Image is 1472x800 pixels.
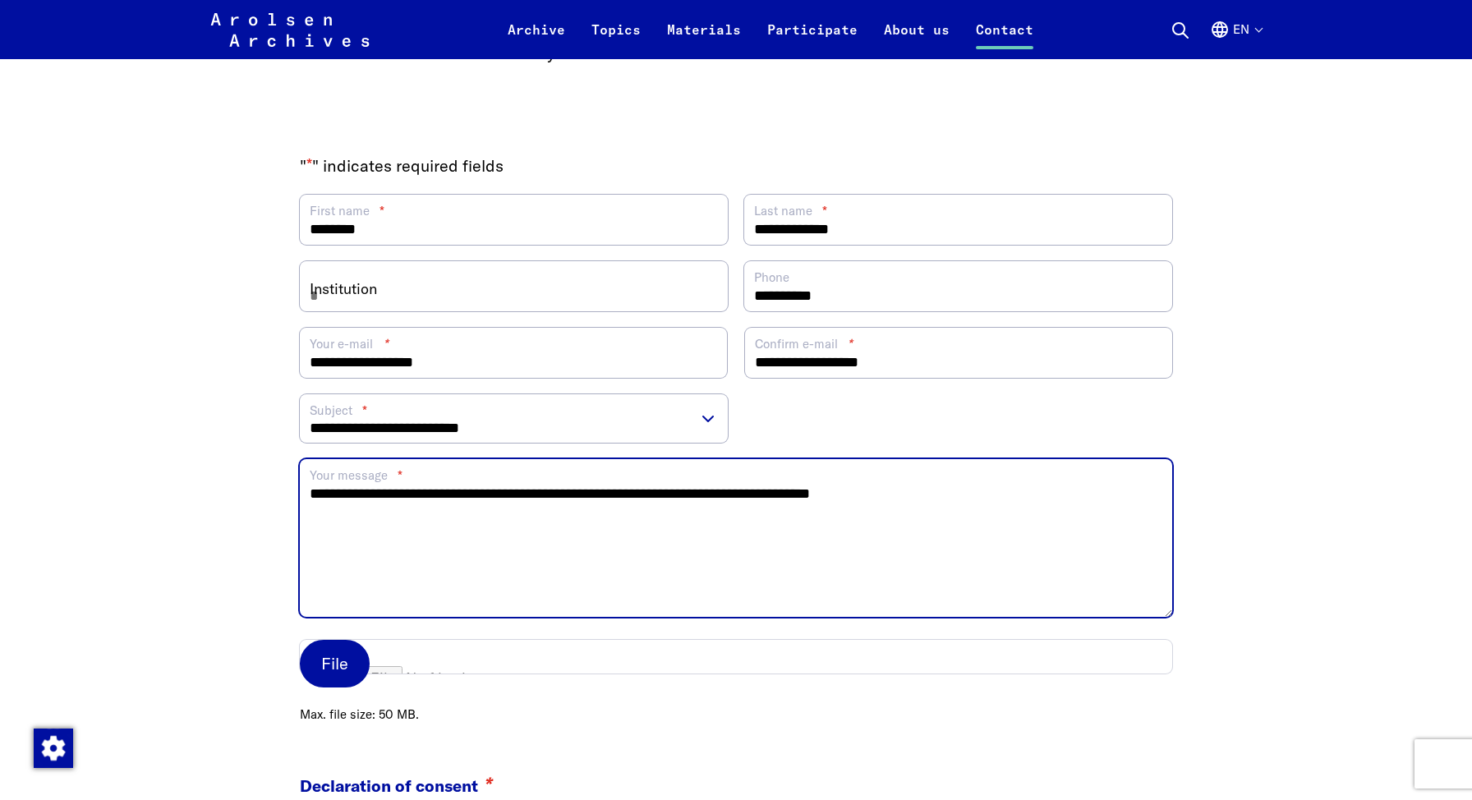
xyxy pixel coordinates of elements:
[34,729,73,768] img: Change consent
[300,695,1172,724] span: Max. file size: 50 MB.
[300,154,1172,178] p: " " indicates required fields
[33,728,72,767] div: Change consent
[578,20,654,59] a: Topics
[963,20,1046,59] a: Contact
[654,20,754,59] a: Materials
[754,20,871,59] a: Participate
[494,20,578,59] a: Archive
[494,10,1046,49] nav: Primary
[1210,20,1262,59] button: English, language selection
[300,640,370,687] label: File
[871,20,963,59] a: About us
